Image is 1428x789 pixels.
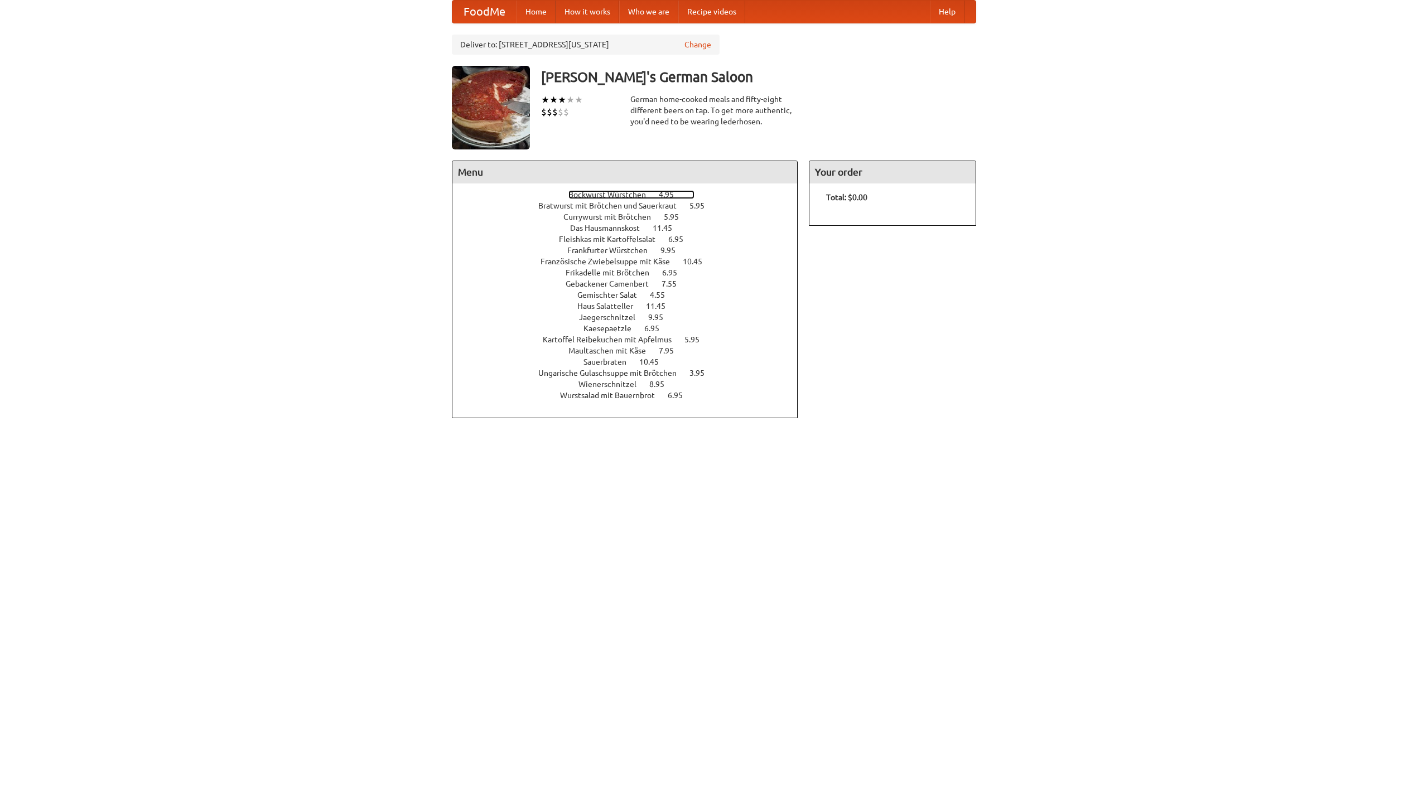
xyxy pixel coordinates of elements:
[567,246,696,255] a: Frankfurter Würstchen 9.95
[452,1,517,23] a: FoodMe
[678,1,745,23] a: Recipe videos
[649,380,676,389] span: 8.95
[560,391,666,400] span: Wurstsalad mit Bauernbrot
[630,94,798,127] div: German home-cooked meals and fifty-eight different beers on tap. To get more authentic, you'd nee...
[577,302,644,311] span: Haus Salatteller
[538,369,688,377] span: Ungarische Gulaschsuppe mit Brötchen
[568,346,657,355] span: Maultaschen mit Käse
[566,279,660,288] span: Gebackener Camenbert
[577,291,686,299] a: Gemischter Salat 4.55
[570,224,651,233] span: Das Hausmannskost
[541,257,723,266] a: Französische Zwiebelsuppe mit Käse 10.45
[568,190,694,199] a: Bockwurst Würstchen 4.95
[543,335,683,344] span: Kartoffel Reibekuchen mit Apfelmus
[578,380,648,389] span: Wienerschnitzel
[575,94,583,106] li: ★
[543,335,720,344] a: Kartoffel Reibekuchen mit Apfelmus 5.95
[659,346,685,355] span: 7.95
[541,257,681,266] span: Französische Zwiebelsuppe mit Käse
[648,313,674,322] span: 9.95
[809,161,976,183] h4: Your order
[668,235,694,244] span: 6.95
[549,94,558,106] li: ★
[563,212,699,221] a: Currywurst mit Brötchen 5.95
[644,324,670,333] span: 6.95
[538,201,725,210] a: Bratwurst mit Brötchen und Sauerkraut 5.95
[563,212,662,221] span: Currywurst mit Brötchen
[568,346,694,355] a: Maultaschen mit Käse 7.95
[452,161,797,183] h4: Menu
[556,1,619,23] a: How it works
[566,279,697,288] a: Gebackener Camenbert 7.55
[689,201,716,210] span: 5.95
[577,302,686,311] a: Haus Salatteller 11.45
[577,291,648,299] span: Gemischter Salat
[659,190,685,199] span: 4.95
[559,235,667,244] span: Fleishkas mit Kartoffelsalat
[660,246,687,255] span: 9.95
[653,224,683,233] span: 11.45
[452,66,530,149] img: angular.jpg
[689,369,716,377] span: 3.95
[668,391,694,400] span: 6.95
[683,257,713,266] span: 10.45
[559,235,704,244] a: Fleishkas mit Kartoffelsalat 6.95
[538,201,688,210] span: Bratwurst mit Brötchen und Sauerkraut
[566,268,660,277] span: Frikadelle mit Brötchen
[566,268,698,277] a: Frikadelle mit Brötchen 6.95
[650,291,676,299] span: 4.55
[684,335,711,344] span: 5.95
[583,324,680,333] a: Kaesepaetzle 6.95
[930,1,964,23] a: Help
[684,39,711,50] a: Change
[541,66,976,88] h3: [PERSON_NAME]'s German Saloon
[558,106,563,118] li: $
[558,94,566,106] li: ★
[578,380,685,389] a: Wienerschnitzel 8.95
[541,106,547,118] li: $
[541,94,549,106] li: ★
[452,35,720,55] div: Deliver to: [STREET_ADDRESS][US_STATE]
[619,1,678,23] a: Who we are
[664,212,690,221] span: 5.95
[579,313,684,322] a: Jaegerschnitzel 9.95
[560,391,703,400] a: Wurstsalad mit Bauernbrot 6.95
[568,190,657,199] span: Bockwurst Würstchen
[570,224,693,233] a: Das Hausmannskost 11.45
[538,369,725,377] a: Ungarische Gulaschsuppe mit Brötchen 3.95
[517,1,556,23] a: Home
[639,357,670,366] span: 10.45
[563,106,569,118] li: $
[583,324,643,333] span: Kaesepaetzle
[566,94,575,106] li: ★
[583,357,638,366] span: Sauerbraten
[662,268,688,277] span: 6.95
[552,106,558,118] li: $
[826,193,867,202] b: Total: $0.00
[567,246,659,255] span: Frankfurter Würstchen
[646,302,677,311] span: 11.45
[547,106,552,118] li: $
[583,357,679,366] a: Sauerbraten 10.45
[662,279,688,288] span: 7.55
[579,313,647,322] span: Jaegerschnitzel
